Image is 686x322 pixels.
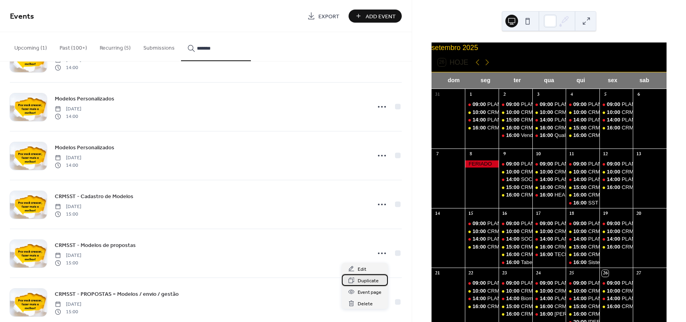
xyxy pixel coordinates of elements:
div: CRMSST - PLANTÃO CRM [555,124,619,131]
span: 16:00 [506,251,521,258]
div: Vendas - Sergio Miranda [499,132,532,139]
div: Tabela de Precificação revisão - [PERSON_NAME] [521,259,640,266]
div: PLANTÃO suporte [566,116,599,123]
a: CRMSST - PROPOSTAS = Modelos / envio / gestão [55,289,179,299]
div: 18 [568,210,575,217]
div: CRMSST - Como fazer uma proposta [521,116,608,123]
a: Export [301,10,345,23]
div: PLANTÃO suporte [588,101,631,108]
span: 14:00 [573,176,588,183]
div: PLANTÃO suporte [555,220,598,227]
div: CRMSST - PLANTÃO CRM [622,228,686,235]
div: CRMSST - PLANTÃO CRM [555,228,619,235]
div: Qualificação das empresas em SST - [PERSON_NAME] [555,132,686,139]
div: CRMSST - PLANTÃO CRM [499,168,532,175]
div: CRMSST - PLANTÃO CRM [566,168,599,175]
span: 16:00 [472,124,487,131]
div: PLANTÃO suporte [588,220,631,227]
div: CRMSST - PLANTÃO CRM [588,287,652,295]
a: Add Event [349,10,402,23]
span: 16:00 [472,243,487,251]
div: PLANTÃO suporte [532,280,566,287]
div: 25 [568,270,575,277]
div: PLANTÃO suporte [499,280,532,287]
div: CRMSST - PLANTÃO CRM [521,168,585,175]
div: CRMSST - PLANTÃO CRM [499,124,532,131]
div: 26 [602,270,609,277]
div: setembro 2025 [432,42,667,53]
div: CRMSST - PLANTÃO CRM [599,243,633,251]
span: 14:00 [55,64,81,71]
span: 16:00 [540,132,554,139]
div: CRMSST - PLANTÃO CRM [566,109,599,116]
div: CRMSST - PLANTÃO CRM [532,287,566,295]
div: sex [597,72,628,89]
span: 14:00 [607,235,622,243]
span: 10:00 [607,228,622,235]
span: Modelos Personalizados [55,95,114,103]
span: 16:00 [506,124,521,131]
div: PLANTÃO suporte [566,280,599,287]
div: PLANTÃO suporte [555,101,598,108]
div: PLANTÃO suporte [465,101,499,108]
span: 09:00 [472,220,487,227]
div: SST por Assinaturas - [PERSON_NAME] [588,199,683,206]
div: CRMSST - PLANTÃO CRM [532,124,566,131]
div: CRMSST - PLANTÃO CRM [566,228,599,235]
span: 10:00 [607,109,622,116]
div: 5 [602,91,609,98]
div: CRMSST - PLANTÃO CRM [566,191,599,199]
span: 16:00 [607,243,622,251]
div: CRMSST - PLANTÃO CRM [566,287,599,295]
div: CRMSST - PLANTÃO CRM [555,109,619,116]
span: [DATE] [55,203,81,210]
div: 8 [468,151,474,158]
div: CRMSST - PLANTÃO CRM [465,287,499,295]
div: CRMSST - PLANTÃO CRM [488,109,552,116]
div: PLANTÃO suporte [555,116,598,123]
span: 09:00 [607,220,622,227]
div: PLANTÃO suporte [622,116,665,123]
span: 16:00 [540,243,554,251]
div: CRMSST - PLANTÃO CRM [622,109,686,116]
div: CRMSST - PLANTÃO CRM [555,243,619,251]
div: PLANTÃO suporte [465,280,499,287]
div: 6 [636,91,642,98]
div: ter [501,72,533,89]
div: PLANTÃO suporte [488,101,531,108]
div: CRMSST - PLANTÃO CRM [532,109,566,116]
span: 14:00 [540,116,554,123]
div: PLANTÃO suporte [555,280,598,287]
div: PLANTÃO suporte [555,235,598,243]
span: 16:00 [573,199,588,206]
span: 09:00 [540,160,554,168]
div: CRMSST - PLANTÃO CRM [588,109,652,116]
div: Sistema - Riscos Psicossociais - George Coelho [566,259,599,266]
div: CRMSST - PLANTÃO CRM [499,251,532,258]
span: 14:00 [607,176,622,183]
div: PLANTÃO suporte [566,160,599,168]
span: 09:00 [540,101,554,108]
div: 14 [434,210,441,217]
div: CRMSST - PLANTÃO CRM [532,168,566,175]
div: CRMSST -MOTIVOS DE NEGOCIO PERDIDO/FONTES DE LEADS [566,184,599,191]
div: CRMSST - PLANTÃO CRM [622,184,686,191]
span: 14:00 [540,235,554,243]
div: PLANTÃO suporte [588,116,631,123]
div: 19 [602,210,609,217]
span: 16:00 [540,191,554,199]
a: CRMSST - Modelos de propostas [55,241,136,250]
div: PLANTÃO suporte [532,235,566,243]
div: PLANTÃO suporte [465,116,499,123]
button: Recurring (5) [93,32,137,60]
span: 14:00 [607,116,622,123]
span: 15:00 [573,184,588,191]
span: 16:00 [607,184,622,191]
button: Upcoming (1) [8,32,53,60]
span: 10:00 [506,228,521,235]
div: Tabela de Precificação revisão - Sergio Miranda [499,259,532,266]
span: 16:00 [540,251,554,258]
div: PLANTÃO suporte [521,220,564,227]
div: PLANTÃO suporte [499,220,532,227]
div: PLANTÃO suporte [555,176,598,183]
